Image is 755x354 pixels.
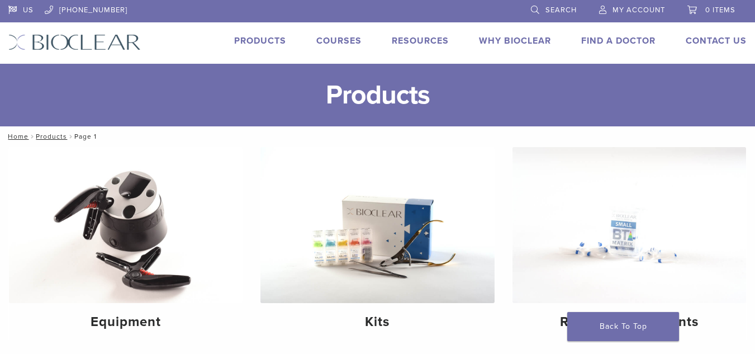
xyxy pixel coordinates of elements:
[29,134,36,139] span: /
[316,35,362,46] a: Courses
[9,147,243,303] img: Equipment
[4,133,29,140] a: Home
[612,6,665,15] span: My Account
[479,35,551,46] a: Why Bioclear
[581,35,656,46] a: Find A Doctor
[36,133,67,140] a: Products
[545,6,577,15] span: Search
[9,147,243,339] a: Equipment
[8,34,141,50] img: Bioclear
[260,147,494,303] img: Kits
[567,312,679,341] a: Back To Top
[67,134,74,139] span: /
[392,35,449,46] a: Resources
[512,147,746,339] a: Reorder Components
[521,312,737,332] h4: Reorder Components
[260,147,494,339] a: Kits
[512,147,746,303] img: Reorder Components
[705,6,735,15] span: 0 items
[686,35,747,46] a: Contact Us
[18,312,234,332] h4: Equipment
[234,35,286,46] a: Products
[269,312,485,332] h4: Kits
